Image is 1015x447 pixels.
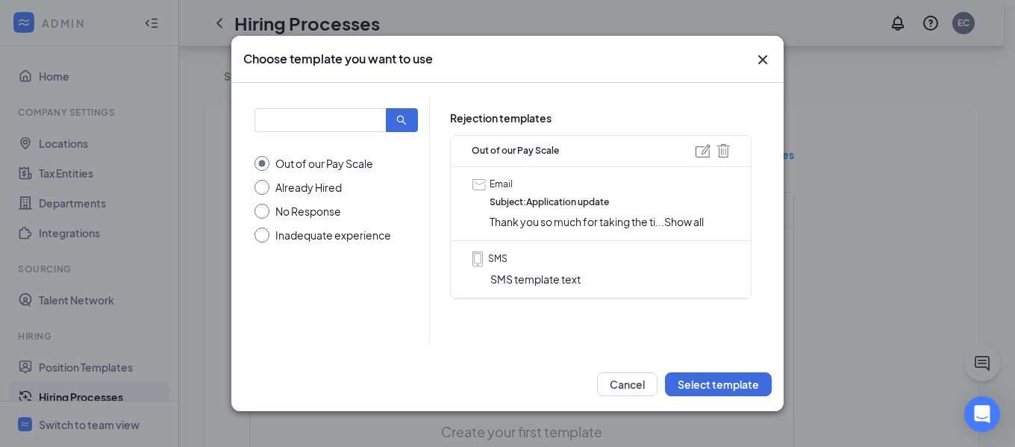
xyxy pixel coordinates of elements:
span: SMS [488,252,507,266]
span: SMS template text [490,272,581,285]
button: Close [754,51,772,69]
span: ... [655,214,704,228]
span: Show all [664,214,704,228]
span: Out of our Pay Scale [472,144,559,158]
h3: Choose template you want to use [243,51,433,67]
button: Cancel [597,372,658,396]
div: Open Intercom Messenger [964,396,1000,432]
span: search [396,115,407,125]
button: search [386,108,418,132]
span: Thank you so much for taking the ti [490,214,655,228]
svg: Cross [754,51,772,69]
span: Rejection templates [450,110,752,126]
span: Email [490,178,513,192]
span: Subject: Application update [490,196,730,210]
button: Select template [665,372,772,396]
